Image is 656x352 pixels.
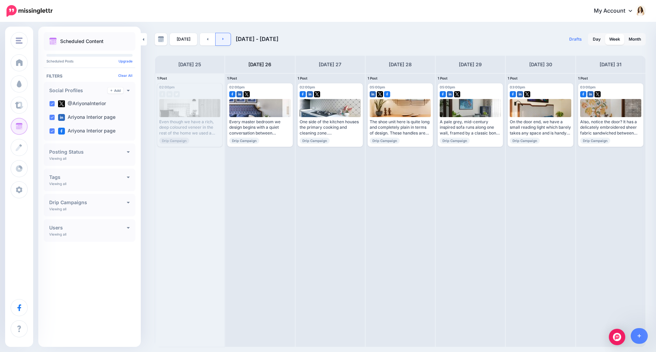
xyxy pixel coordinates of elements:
[49,200,127,205] h4: Drip Campaigns
[49,38,57,45] img: calendar.png
[300,119,361,136] div: One side of the kitchen houses the primary cooking and cleaning zone. For all pics and details: [...
[438,76,448,80] span: 1 Post
[49,182,66,186] p: Viewing all
[229,119,290,136] div: Every master bedroom we design begins with a quiet conversation between architecture and lifestyl...
[174,91,180,97] img: twitter-grey-square.png
[49,88,108,93] h4: Social Profiles
[49,225,127,230] h4: Users
[580,85,596,89] span: 03:00pm
[524,91,530,97] img: twitter-square.png
[609,329,625,345] div: Open Intercom Messenger
[578,76,588,80] span: 1 Post
[587,3,646,19] a: My Account
[377,91,383,97] img: twitter-square.png
[49,232,66,236] p: Viewing all
[510,85,525,89] span: 03:00pm
[227,76,237,80] span: 1 Post
[300,85,315,89] span: 02:00pm
[447,91,453,97] img: linkedin-square.png
[49,150,127,154] h4: Posting Status
[594,91,601,97] img: twitter-square.png
[170,33,197,45] a: [DATE]
[580,91,586,97] img: facebook-square.png
[119,59,133,63] a: Upgrade
[580,119,641,136] div: Also, notice the door? It has a delicately embroidered sheer fabric sandwiched between glass. Doe...
[229,85,245,89] span: 02:00pm
[58,114,65,121] img: linkedin-square.png
[118,73,133,78] a: Clear All
[368,76,378,80] span: 1 Post
[314,91,320,97] img: twitter-square.png
[389,60,412,69] h4: [DATE] 28
[440,119,501,136] div: A pale grey, mid-century inspired sofa runs along one wall, framed by a classic bone inlay side t...
[625,34,645,45] a: Month
[58,100,65,107] img: twitter-square.png
[370,138,400,144] span: Drip Campaign
[508,76,518,80] span: 1 Post
[580,138,610,144] span: Drip Campaign
[565,33,586,45] a: Drafts
[440,138,470,144] span: Drip Campaign
[510,91,516,97] img: facebook-square.png
[49,175,127,180] h4: Tags
[236,91,243,97] img: linkedin-square.png
[510,119,571,136] div: On the door end, we have a small reading light which barely takes any space and is handy when req...
[370,119,431,136] div: The shoe unit here is quite long and completely plain in terms of design. These handles are the m...
[440,85,455,89] span: 05:00pm
[49,207,66,211] p: Viewing all
[300,138,330,144] span: Drip Campaign
[370,85,385,89] span: 05:00pm
[517,91,523,97] img: linkedin-square.png
[159,119,220,136] div: Even though we have a rich, deep coloured veneer in the rest of the home we used a much lighter l...
[589,34,605,45] a: Day
[319,60,341,69] h4: [DATE] 27
[58,128,65,135] img: facebook-square.png
[46,73,133,79] h4: Filters
[6,5,53,17] img: Missinglettr
[529,60,552,69] h4: [DATE] 30
[108,87,123,94] a: Add
[229,91,235,97] img: facebook-square.png
[58,100,106,107] label: @AriyonaInterior
[166,91,173,97] img: linkedin-grey-square.png
[46,59,133,63] p: Scheduled Posts
[60,39,104,44] p: Scheduled Content
[49,156,66,160] p: Viewing all
[298,76,307,80] span: 1 Post
[459,60,482,69] h4: [DATE] 29
[307,91,313,97] img: linkedin-square.png
[384,91,390,97] img: facebook-square.png
[58,128,115,135] label: Ariyona Interior page
[510,138,540,144] span: Drip Campaign
[159,138,189,144] span: Drip Campaign
[605,34,624,45] a: Week
[158,36,164,42] img: calendar-grey-darker.png
[178,60,201,69] h4: [DATE] 25
[229,138,259,144] span: Drip Campaign
[600,60,621,69] h4: [DATE] 31
[159,85,175,89] span: 02:00pm
[370,91,376,97] img: linkedin-square.png
[58,114,115,121] label: Ariyona Interior page
[569,37,582,41] span: Drafts
[157,76,167,80] span: 1 Post
[454,91,460,97] img: twitter-square.png
[587,91,593,97] img: linkedin-square.png
[248,60,271,69] h4: [DATE] 26
[300,91,306,97] img: facebook-square.png
[16,38,23,44] img: menu.png
[159,91,165,97] img: facebook-grey-square.png
[244,91,250,97] img: twitter-square.png
[236,36,278,42] span: [DATE] - [DATE]
[440,91,446,97] img: facebook-square.png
